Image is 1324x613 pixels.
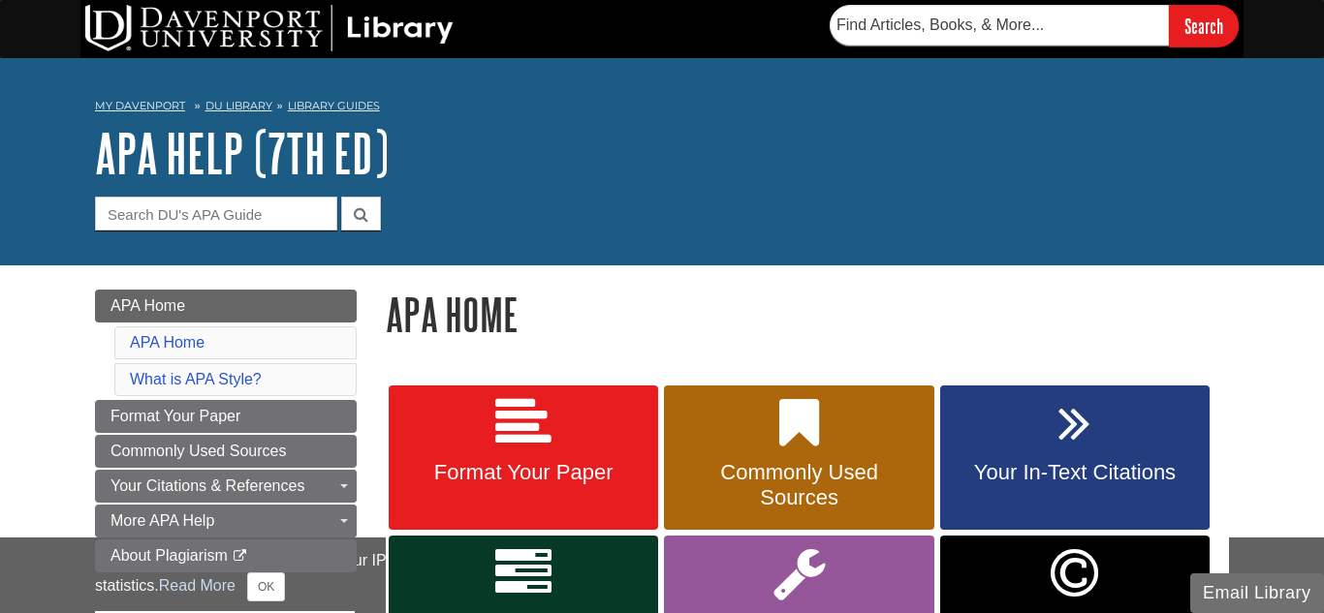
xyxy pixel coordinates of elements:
[830,5,1239,46] form: Searches DU Library's articles, books, and more
[1190,573,1324,613] button: Email Library
[955,460,1195,485] span: Your In-Text Citations
[95,123,389,183] a: APA Help (7th Ed)
[678,460,919,510] span: Commonly Used Sources
[110,443,286,459] span: Commonly Used Sources
[403,460,644,485] span: Format Your Paper
[110,547,228,564] span: About Plagiarism
[940,385,1210,531] a: Your In-Text Citations
[130,371,262,387] a: What is APA Style?
[95,290,357,322] a: APA Home
[232,550,248,563] i: This link opens in a new window
[205,99,272,112] a: DU Library
[386,290,1229,339] h1: APA Home
[95,505,357,537] a: More APA Help
[830,5,1169,46] input: Find Articles, Books, & More...
[110,408,240,424] span: Format Your Paper
[110,297,185,314] span: APA Home
[288,99,380,112] a: Library Guides
[110,512,214,529] span: More APA Help
[95,197,337,230] input: Search DU's APA Guide
[110,477,304,494] span: Your Citations & References
[389,385,658,531] a: Format Your Paper
[95,400,357,433] a: Format Your Paper
[1169,5,1239,46] input: Search
[664,385,933,531] a: Commonly Used Sources
[95,98,185,114] a: My Davenport
[95,539,357,572] a: About Plagiarism
[95,435,357,468] a: Commonly Used Sources
[130,334,205,351] a: APA Home
[95,470,357,503] a: Your Citations & References
[95,93,1229,124] nav: breadcrumb
[85,5,454,51] img: DU Library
